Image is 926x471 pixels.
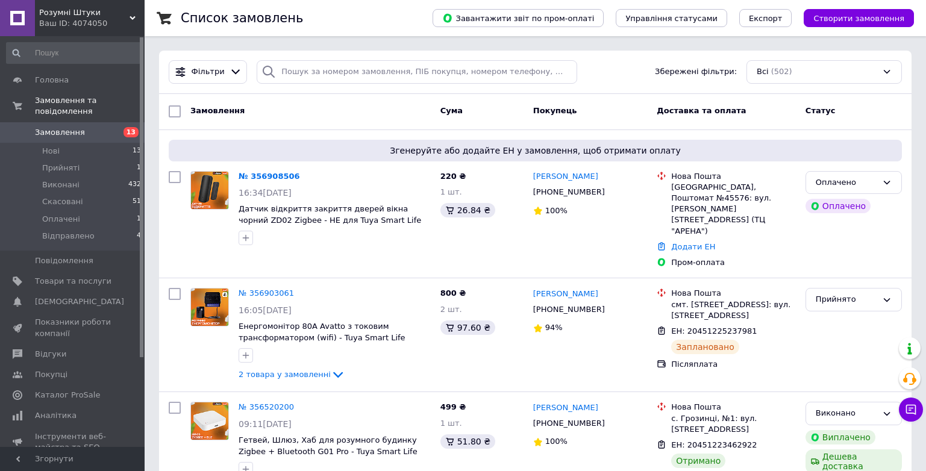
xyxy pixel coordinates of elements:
[442,13,594,23] span: Завантажити звіт по пром-оплаті
[804,9,914,27] button: Створити замовлення
[181,11,303,25] h1: Список замовлень
[806,106,836,115] span: Статус
[124,127,139,137] span: 13
[39,18,145,29] div: Ваш ID: 4074050
[533,171,598,182] a: [PERSON_NAME]
[671,413,796,435] div: с. Грозинці, №1: вул. [STREET_ADDRESS]
[671,299,796,321] div: смт. [STREET_ADDRESS]: вул. [STREET_ADDRESS]
[239,204,421,225] a: Датчик відкриття закриття дверей вікна чорний ZD02 Zigbee - НЕ для Tuya Smart Life
[190,288,229,326] a: Фото товару
[616,9,727,27] button: Управління статусами
[671,402,796,413] div: Нова Пошта
[749,14,783,23] span: Експорт
[533,402,598,414] a: [PERSON_NAME]
[133,196,141,207] span: 51
[440,187,462,196] span: 1 шт.
[35,410,77,421] span: Аналітика
[771,67,792,76] span: (502)
[813,14,904,23] span: Створити замовлення
[671,340,739,354] div: Заплановано
[35,95,145,117] span: Замовлення та повідомлення
[190,402,229,440] a: Фото товару
[137,214,141,225] span: 1
[806,199,871,213] div: Оплачено
[671,171,796,182] div: Нова Пошта
[440,172,466,181] span: 220 ₴
[440,402,466,411] span: 499 ₴
[190,106,245,115] span: Замовлення
[440,106,463,115] span: Cума
[531,302,607,317] div: [PHONE_NUMBER]
[35,127,85,138] span: Замовлення
[35,390,100,401] span: Каталог ProSale
[191,289,228,326] img: Фото товару
[757,66,769,78] span: Всі
[239,370,345,379] a: 2 товара у замовленні
[239,322,405,342] a: Енергомонітор 80А Avatto з токовим трансформатором (wifi) - Tuya Smart Life
[6,42,142,64] input: Пошук
[531,184,607,200] div: [PHONE_NUMBER]
[190,171,229,210] a: Фото товару
[239,188,292,198] span: 16:34[DATE]
[239,370,331,379] span: 2 товара у замовленні
[671,326,757,335] span: ЕН: 20451225237981
[440,203,495,217] div: 26.84 ₴
[35,349,66,360] span: Відгуки
[42,196,83,207] span: Скасовані
[42,214,80,225] span: Оплачені
[35,75,69,86] span: Головна
[671,454,725,468] div: Отримано
[239,172,300,181] a: № 356908506
[35,255,93,266] span: Повідомлення
[128,179,141,190] span: 432
[671,440,757,449] span: ЕН: 20451223462922
[191,402,228,440] img: Фото товару
[806,430,875,444] div: Виплачено
[42,146,60,157] span: Нові
[239,289,294,298] a: № 356903061
[655,66,737,78] span: Збережені фільтри:
[545,437,568,446] span: 100%
[239,305,292,315] span: 16:05[DATE]
[133,146,141,157] span: 13
[39,7,130,18] span: Розумні Штуки
[816,176,877,189] div: Оплачено
[440,305,462,314] span: 2 шт.
[899,398,923,422] button: Чат з покупцем
[625,14,718,23] span: Управління статусами
[35,369,67,380] span: Покупці
[671,288,796,299] div: Нова Пошта
[239,402,294,411] a: № 356520200
[174,145,897,157] span: Згенеруйте або додайте ЕН у замовлення, щоб отримати оплату
[433,9,604,27] button: Завантажити звіт по пром-оплаті
[533,289,598,300] a: [PERSON_NAME]
[816,407,877,420] div: Виконано
[531,416,607,431] div: [PHONE_NUMBER]
[671,359,796,370] div: Післяплата
[35,317,111,338] span: Показники роботи компанії
[657,106,746,115] span: Доставка та оплата
[35,431,111,453] span: Інструменти веб-майстра та SEO
[42,231,95,242] span: Відправлено
[191,172,228,209] img: Фото товару
[137,231,141,242] span: 4
[671,242,715,251] a: Додати ЕН
[239,419,292,429] span: 09:11[DATE]
[533,106,577,115] span: Покупець
[440,419,462,428] span: 1 шт.
[545,206,568,215] span: 100%
[440,320,495,335] div: 97.60 ₴
[671,257,796,268] div: Пром-оплата
[35,296,124,307] span: [DEMOGRAPHIC_DATA]
[545,323,563,332] span: 94%
[42,179,80,190] span: Виконані
[239,435,418,456] a: Гетвей, Шлюз, Хаб для розумного будинку Zigbee + Bluetooth G01 Pro - Tuya Smart Life
[42,163,80,173] span: Прийняті
[816,293,877,306] div: Прийнято
[192,66,225,78] span: Фільтри
[137,163,141,173] span: 1
[440,289,466,298] span: 800 ₴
